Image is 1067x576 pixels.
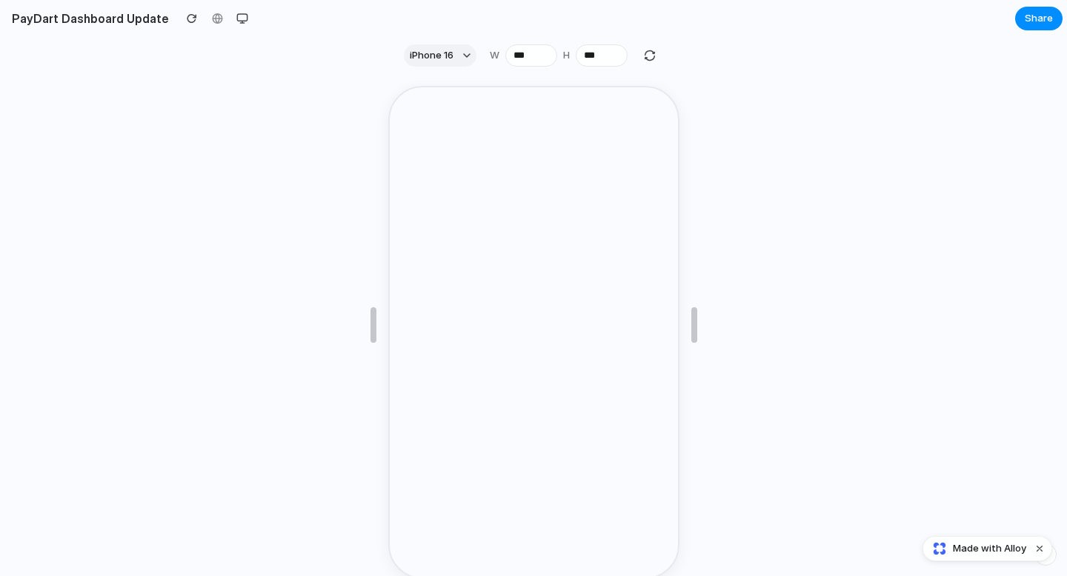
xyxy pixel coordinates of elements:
label: W [490,48,499,63]
button: Share [1015,7,1063,30]
span: Made with Alloy [953,541,1026,556]
a: Made with Alloy [923,541,1028,556]
h2: PayDart Dashboard Update [6,10,169,27]
button: Dismiss watermark [1031,540,1048,557]
span: Share [1025,11,1053,26]
button: iPhone 16 [404,44,476,67]
span: iPhone 16 [410,48,453,63]
label: H [563,48,570,63]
